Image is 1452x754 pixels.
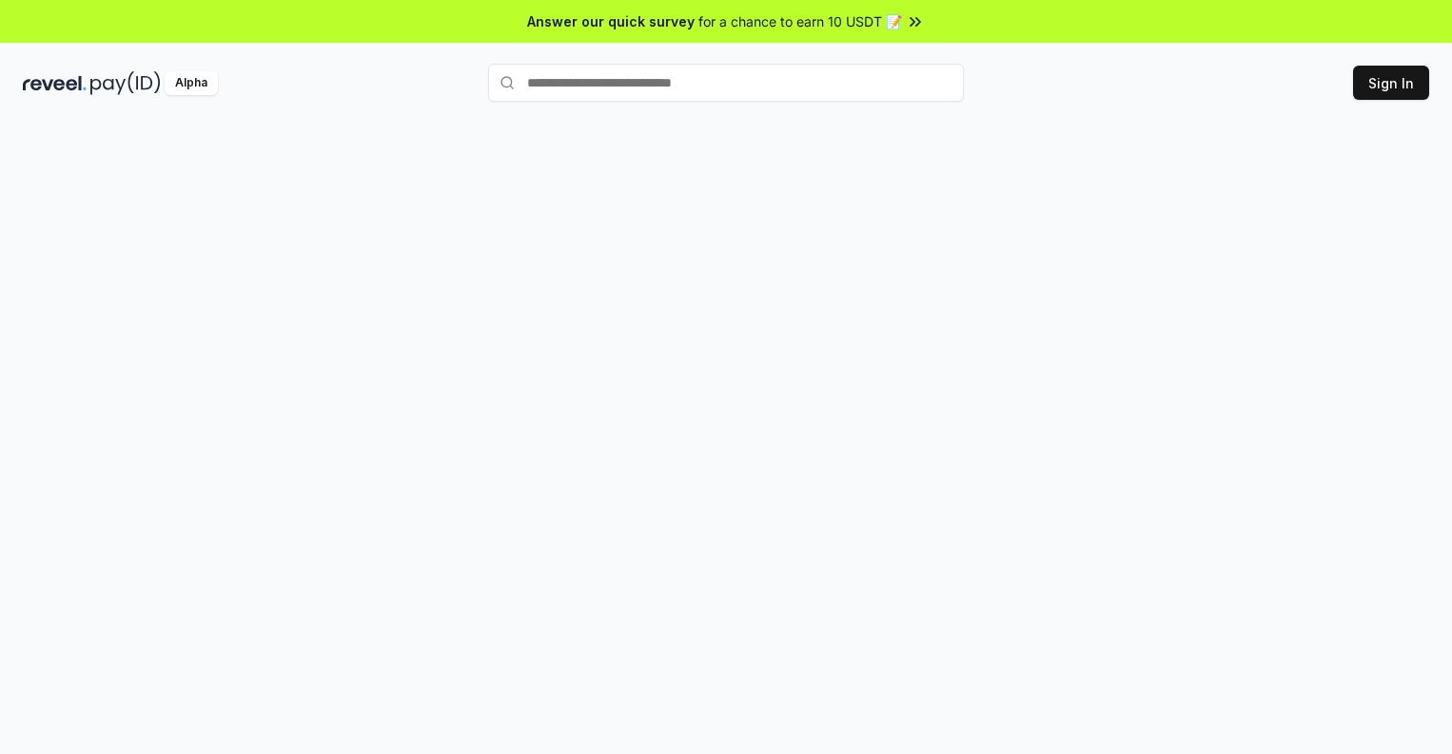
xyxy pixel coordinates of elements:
[698,11,902,31] span: for a chance to earn 10 USDT 📝
[90,71,161,95] img: pay_id
[1353,66,1429,100] button: Sign In
[527,11,695,31] span: Answer our quick survey
[165,71,218,95] div: Alpha
[23,71,87,95] img: reveel_dark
